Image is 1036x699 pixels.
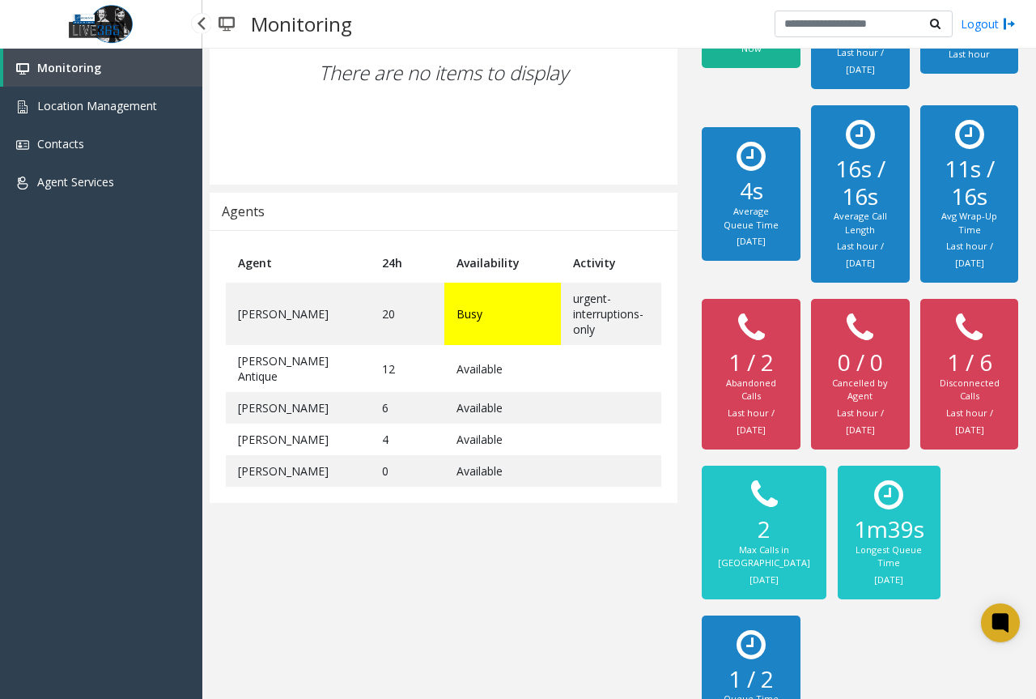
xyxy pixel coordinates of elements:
[946,240,993,269] small: Last hour / [DATE]
[946,407,993,436] small: Last hour / [DATE]
[370,455,444,487] td: 0
[226,392,370,424] td: [PERSON_NAME]
[444,455,561,487] td: Available
[16,100,29,113] img: 'icon'
[16,62,29,75] img: 'icon'
[749,573,779,586] small: [DATE]
[936,349,1002,377] h2: 1 / 6
[222,201,265,222] div: Agents
[718,543,810,570] div: Max Calls in [GEOGRAPHIC_DATA]
[718,666,783,693] h2: 1 / 2
[243,4,360,44] h3: Monitoring
[741,42,762,54] small: Now
[728,407,775,436] small: Last hour / [DATE]
[827,377,893,403] div: Cancelled by Agent
[737,235,766,247] small: [DATE]
[1003,15,1016,32] img: logout
[370,243,444,283] th: 24h
[444,392,561,424] td: Available
[444,345,561,392] td: Available
[37,136,84,151] span: Contacts
[370,424,444,455] td: 4
[718,205,783,232] div: Average Queue Time
[718,349,783,377] h2: 1 / 2
[370,283,444,345] td: 20
[37,60,101,75] span: Monitoring
[854,543,924,570] div: Longest Queue Time
[226,455,370,487] td: [PERSON_NAME]
[854,516,924,543] h2: 1m39s
[37,174,114,190] span: Agent Services
[936,377,1002,403] div: Disconnected Calls
[226,345,370,392] td: [PERSON_NAME] Antique
[874,573,903,586] small: [DATE]
[37,98,157,113] span: Location Management
[936,210,1002,237] div: Avg Wrap-Up Time
[226,283,370,345] td: [PERSON_NAME]
[226,243,370,283] th: Agent
[718,516,810,543] h2: 2
[219,4,235,44] img: pageIcon
[226,424,370,455] td: [PERSON_NAME]
[837,407,884,436] small: Last hour / [DATE]
[827,349,893,377] h2: 0 / 0
[561,283,661,345] td: urgent-interruptions-only
[370,345,444,392] td: 12
[837,240,884,269] small: Last hour / [DATE]
[444,243,561,283] th: Availability
[827,210,893,237] div: Average Call Length
[16,139,29,151] img: 'icon'
[718,377,783,403] div: Abandoned Calls
[370,392,444,424] td: 6
[827,156,893,210] h2: 16s / 16s
[16,177,29,190] img: 'icon'
[936,156,1002,210] h2: 11s / 16s
[561,243,661,283] th: Activity
[718,177,783,205] h2: 4s
[949,48,990,60] small: Last hour
[3,49,202,87] a: Monitoring
[961,15,1016,32] a: Logout
[444,424,561,455] td: Available
[444,283,561,345] td: Busy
